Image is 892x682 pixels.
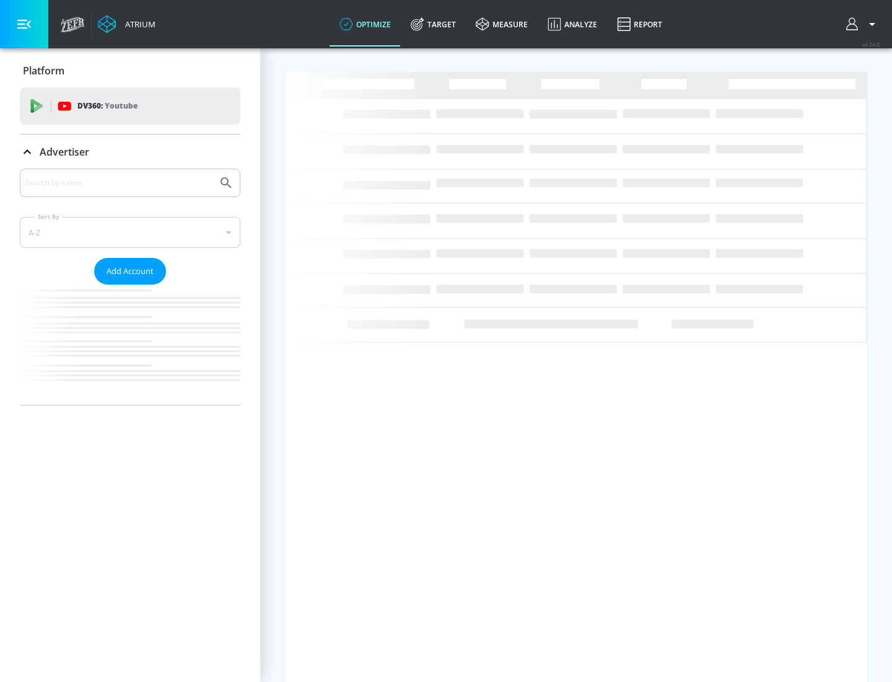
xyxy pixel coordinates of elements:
p: Advertiser [40,145,89,159]
span: Add Account [107,264,154,278]
div: Platform [20,53,240,88]
span: v 4.24.0 [862,41,880,48]
div: A-Z [20,217,240,248]
label: Sort By [35,213,62,221]
a: Atrium [98,15,155,33]
input: Search by name [25,175,212,191]
a: Target [401,2,466,46]
a: measure [466,2,538,46]
button: Add Account [94,258,166,285]
a: Report [607,2,672,46]
p: Platform [23,64,64,77]
div: DV360: Youtube [20,87,240,125]
p: Youtube [105,99,138,112]
div: Advertiser [20,169,240,405]
p: DV360: [77,99,138,113]
a: optimize [330,2,401,46]
div: Atrium [120,19,155,30]
nav: list of Advertiser [20,285,240,405]
div: Advertiser [20,135,240,169]
a: Analyze [538,2,607,46]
